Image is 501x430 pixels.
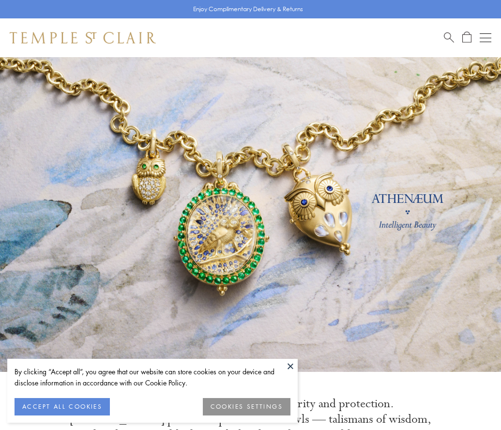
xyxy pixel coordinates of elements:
[10,32,156,44] img: Temple St. Clair
[15,398,110,415] button: ACCEPT ALL COOKIES
[193,4,303,14] p: Enjoy Complimentary Delivery & Returns
[203,398,290,415] button: COOKIES SETTINGS
[15,366,290,388] div: By clicking “Accept all”, you agree that our website can store cookies on your device and disclos...
[444,31,454,44] a: Search
[480,32,491,44] button: Open navigation
[462,31,471,44] a: Open Shopping Bag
